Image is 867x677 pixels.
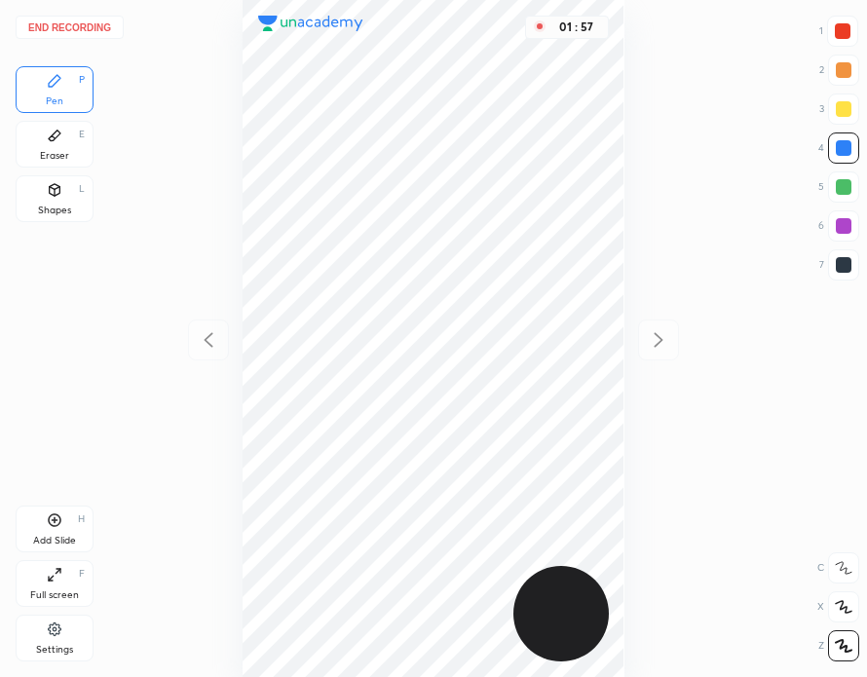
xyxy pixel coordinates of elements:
[16,16,124,39] button: End recording
[818,132,859,164] div: 4
[818,171,859,203] div: 5
[79,75,85,85] div: P
[36,645,73,655] div: Settings
[40,151,69,161] div: Eraser
[819,55,859,86] div: 2
[30,590,79,600] div: Full screen
[819,16,858,47] div: 1
[553,20,600,34] div: 01 : 57
[817,591,859,622] div: X
[38,206,71,215] div: Shapes
[818,630,859,661] div: Z
[79,130,85,139] div: E
[46,96,63,106] div: Pen
[258,16,363,31] img: logo.38c385cc.svg
[819,94,859,125] div: 3
[817,552,859,583] div: C
[33,536,76,545] div: Add Slide
[818,210,859,242] div: 6
[79,184,85,194] div: L
[78,514,85,524] div: H
[79,569,85,579] div: F
[819,249,859,281] div: 7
